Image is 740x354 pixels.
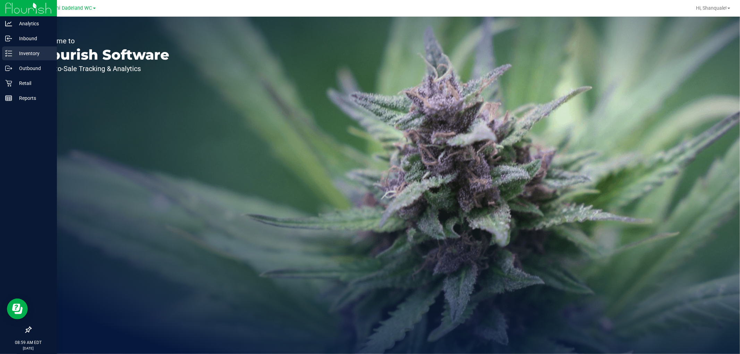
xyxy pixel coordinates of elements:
span: Hi, Shanquale! [696,5,727,11]
inline-svg: Inventory [5,50,12,57]
span: Miami Dadeland WC [46,5,92,11]
p: Flourish Software [37,48,169,62]
inline-svg: Analytics [5,20,12,27]
p: Reports [12,94,54,102]
p: Retail [12,79,54,87]
p: Welcome to [37,37,169,44]
p: 08:59 AM EDT [3,339,54,346]
inline-svg: Retail [5,80,12,87]
p: Analytics [12,19,54,28]
inline-svg: Reports [5,95,12,102]
p: Seed-to-Sale Tracking & Analytics [37,65,169,72]
p: Inventory [12,49,54,58]
inline-svg: Inbound [5,35,12,42]
iframe: Resource center [7,299,28,319]
inline-svg: Outbound [5,65,12,72]
p: Inbound [12,34,54,43]
p: Outbound [12,64,54,72]
p: [DATE] [3,346,54,351]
